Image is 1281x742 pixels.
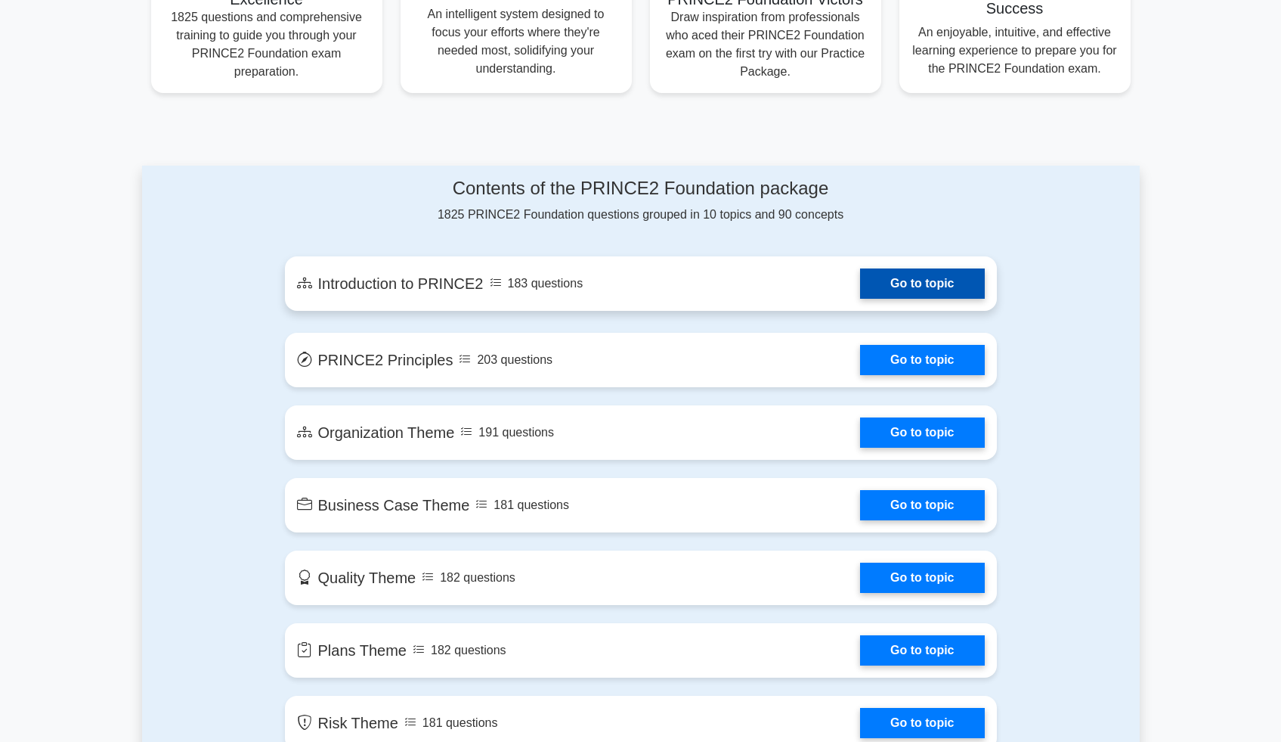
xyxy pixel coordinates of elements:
a: Go to topic [860,490,984,520]
p: Draw inspiration from professionals who aced their PRINCE2 Foundation exam on the first try with ... [662,8,869,81]
div: 1825 PRINCE2 Foundation questions grouped in 10 topics and 90 concepts [285,178,997,224]
p: An intelligent system designed to focus your efforts where they're needed most, solidifying your ... [413,5,620,78]
a: Go to topic [860,563,984,593]
a: Go to topic [860,635,984,666]
a: Go to topic [860,708,984,738]
h4: Contents of the PRINCE2 Foundation package [285,178,997,200]
a: Go to topic [860,269,984,299]
p: An enjoyable, intuitive, and effective learning experience to prepare you for the PRINCE2 Foundat... [911,23,1119,78]
a: Go to topic [860,418,984,448]
p: 1825 questions and comprehensive training to guide you through your PRINCE2 Foundation exam prepa... [163,8,370,81]
a: Go to topic [860,345,984,375]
